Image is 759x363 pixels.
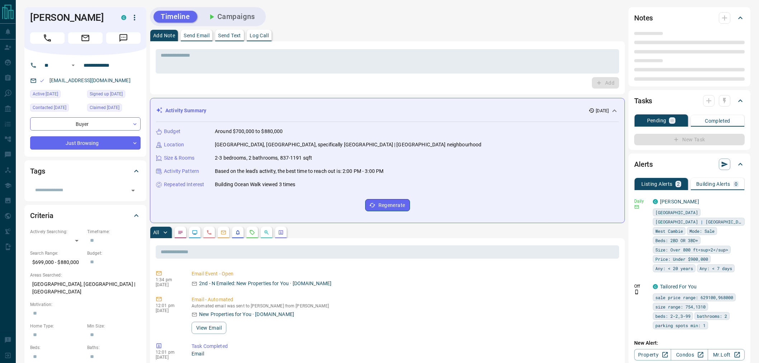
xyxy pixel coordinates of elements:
div: condos.ca [653,284,658,289]
p: 0 [735,181,737,187]
p: Activity Summary [165,107,206,114]
div: condos.ca [653,199,658,204]
a: Property [634,349,671,360]
svg: Requests [249,230,255,235]
p: 2-3 bedrooms, 2 bathrooms, 837-1191 sqft [215,154,312,162]
p: [GEOGRAPHIC_DATA], [GEOGRAPHIC_DATA], specifically [GEOGRAPHIC_DATA] | [GEOGRAPHIC_DATA] neighbou... [215,141,481,148]
p: Log Call [250,33,269,38]
div: Fri Oct 10 2025 [87,90,141,100]
p: 1:34 pm [156,277,181,282]
p: Email [192,350,616,358]
p: Completed [705,118,730,123]
p: $699,000 - $880,000 [30,256,84,268]
p: Location [164,141,184,148]
p: Repeated Interest [164,181,204,188]
p: 12:01 pm [156,350,181,355]
p: [GEOGRAPHIC_DATA], [GEOGRAPHIC_DATA] | [GEOGRAPHIC_DATA] [30,278,141,298]
div: Tags [30,162,141,180]
p: Send Text [218,33,241,38]
span: Active [DATE] [33,90,58,98]
p: Timeframe: [87,228,141,235]
svg: Listing Alerts [235,230,241,235]
p: 12:01 pm [156,303,181,308]
p: Email Event - Open [192,270,616,278]
span: Email [68,32,103,44]
span: [GEOGRAPHIC_DATA] | [GEOGRAPHIC_DATA] [655,218,742,225]
p: 2 [677,181,680,187]
p: Motivation: [30,301,141,308]
p: Min Size: [87,323,141,329]
h1: [PERSON_NAME] [30,12,110,23]
p: Budget [164,128,180,135]
div: Buyer [30,117,141,131]
p: Activity Pattern [164,168,199,175]
p: All [153,230,159,235]
svg: Lead Browsing Activity [192,230,198,235]
span: Price: Under $900,000 [655,255,708,263]
p: Size & Rooms [164,154,195,162]
p: Email - Automated [192,296,616,303]
div: Sat Oct 11 2025 [87,104,141,114]
p: Around $700,000 to $880,000 [215,128,283,135]
h2: Tags [30,165,45,177]
span: [GEOGRAPHIC_DATA] [655,209,698,216]
p: Task Completed [192,343,616,350]
p: Areas Searched: [30,272,141,278]
p: Home Type: [30,323,84,329]
h2: Criteria [30,210,53,221]
p: Beds: [30,344,84,351]
p: New Properties for You · [DOMAIN_NAME] [199,311,294,318]
button: Timeline [154,11,197,23]
button: View Email [192,322,226,334]
p: [DATE] [156,308,181,313]
div: condos.ca [121,15,126,20]
a: [PERSON_NAME] [660,199,699,204]
div: Activity Summary[DATE] [156,104,619,117]
span: sale price range: 629100,968000 [655,294,733,301]
p: Add Note [153,33,175,38]
p: [DATE] [596,108,609,114]
div: Notes [634,9,745,27]
button: Open [69,61,77,70]
span: size range: 754,1310 [655,303,706,310]
p: New Alert: [634,339,745,347]
p: Building Ocean Walk viewed 3 times [215,181,295,188]
svg: Notes [178,230,183,235]
span: Size: Over 800 ft<sup>2</sup> [655,246,728,253]
span: Beds: 2BD OR 3BD+ [655,237,698,244]
p: 2nd - N Emailed: New Properties for You · [DOMAIN_NAME] [199,280,331,287]
span: Mode: Sale [689,227,715,235]
p: Budget: [87,250,141,256]
p: Baths: [87,344,141,351]
p: Daily [634,198,649,204]
span: beds: 2-2,3-99 [655,312,690,320]
svg: Agent Actions [278,230,284,235]
span: Message [106,32,141,44]
h2: Alerts [634,159,653,170]
p: Actively Searching: [30,228,84,235]
span: Claimed [DATE] [90,104,119,111]
button: Campaigns [200,11,262,23]
div: Fri Oct 10 2025 [30,90,84,100]
p: Listing Alerts [641,181,673,187]
p: Based on the lead's activity, the best time to reach out is: 2:00 PM - 3:00 PM [215,168,383,175]
a: Tailored For You [660,284,697,289]
div: Just Browsing [30,136,141,150]
p: Search Range: [30,250,84,256]
a: Condos [671,349,708,360]
svg: Emails [221,230,226,235]
svg: Opportunities [264,230,269,235]
p: [DATE] [156,355,181,360]
span: Signed up [DATE] [90,90,123,98]
h2: Notes [634,12,653,24]
svg: Calls [206,230,212,235]
p: Building Alerts [696,181,730,187]
svg: Push Notification Only [634,289,639,294]
svg: Email [634,204,639,209]
h2: Tasks [634,95,652,107]
span: bathrooms: 2 [697,312,727,320]
span: West Cambie [655,227,683,235]
span: Any: < 7 days [699,265,732,272]
span: parking spots min: 1 [655,322,706,329]
p: Pending [647,118,666,123]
